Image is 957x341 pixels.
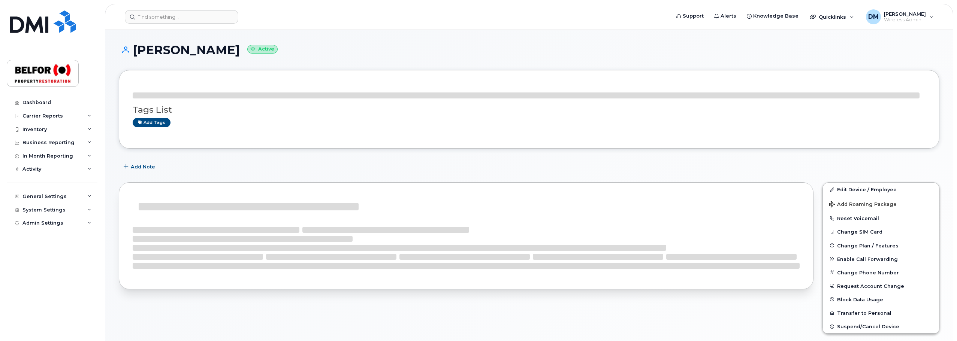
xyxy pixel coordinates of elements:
span: Change Plan / Features [837,243,899,248]
a: Add tags [133,118,170,127]
h3: Tags List [133,105,926,115]
button: Transfer to Personal [823,306,939,320]
button: Add Note [119,160,161,173]
span: Add Note [131,163,155,170]
button: Change SIM Card [823,225,939,238]
button: Add Roaming Package [823,196,939,211]
button: Reset Voicemail [823,211,939,225]
button: Suspend/Cancel Device [823,320,939,333]
span: Add Roaming Package [829,201,897,208]
span: Enable Call Forwarding [837,256,898,262]
small: Active [247,45,278,54]
button: Request Account Change [823,279,939,293]
h1: [PERSON_NAME] [119,43,939,57]
a: Edit Device / Employee [823,183,939,196]
span: Suspend/Cancel Device [837,324,899,329]
button: Change Plan / Features [823,239,939,252]
button: Block Data Usage [823,293,939,306]
button: Enable Call Forwarding [823,252,939,266]
button: Change Phone Number [823,266,939,279]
